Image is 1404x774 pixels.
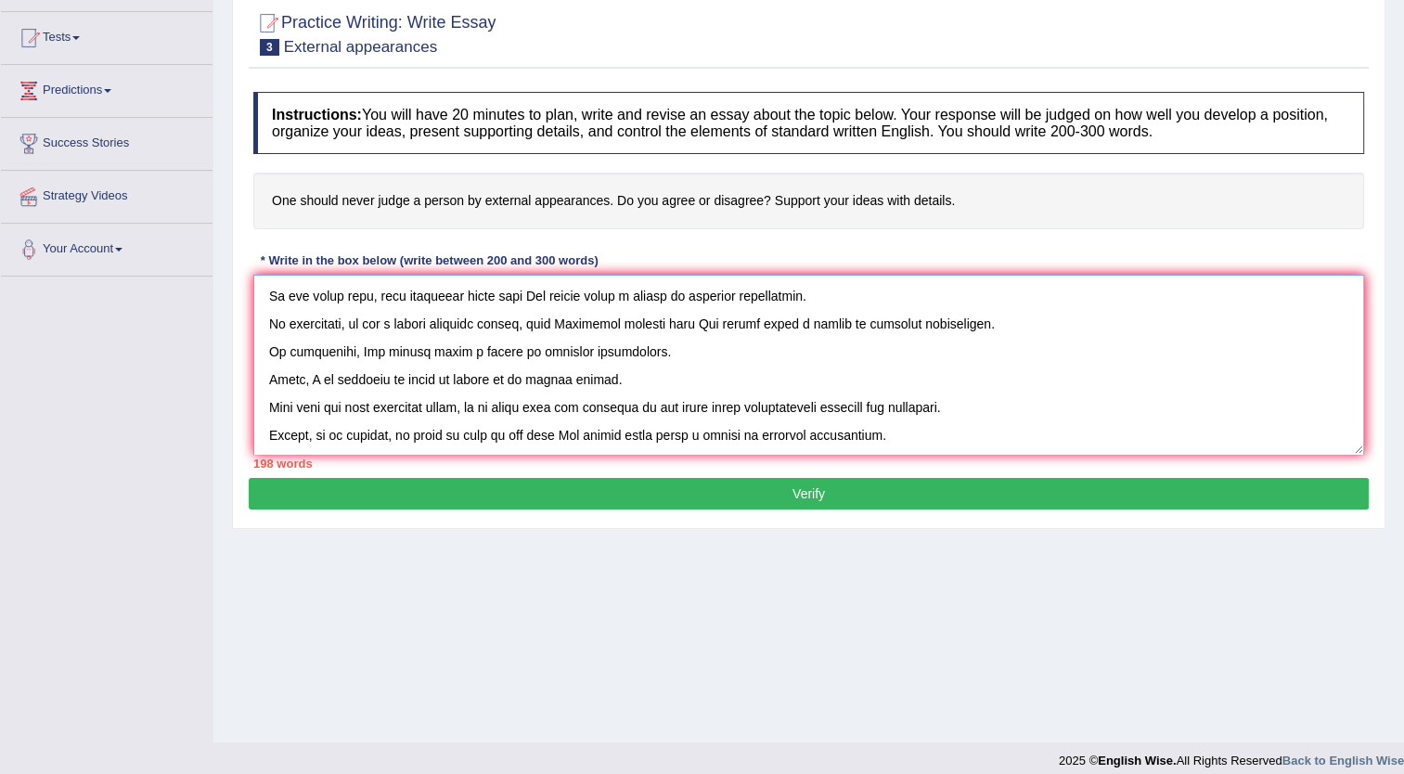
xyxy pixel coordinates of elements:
a: Success Stories [1,118,213,164]
h4: One should never judge a person by external appearances. Do you agree or disagree? Support your i... [253,173,1364,229]
a: Tests [1,12,213,58]
b: Instructions: [272,107,362,123]
a: Back to English Wise [1282,754,1404,768]
small: External appearances [284,38,437,56]
span: 3 [260,39,279,56]
div: 198 words [253,455,1364,472]
a: Predictions [1,65,213,111]
a: Your Account [1,224,213,270]
button: Verify [249,478,1369,510]
a: Strategy Videos [1,171,213,217]
div: * Write in the box below (write between 200 and 300 words) [253,252,605,270]
h4: You will have 20 minutes to plan, write and revise an essay about the topic below. Your response ... [253,92,1364,154]
div: 2025 © All Rights Reserved [1059,742,1404,769]
h2: Practice Writing: Write Essay [253,9,496,56]
strong: English Wise. [1098,754,1176,768]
